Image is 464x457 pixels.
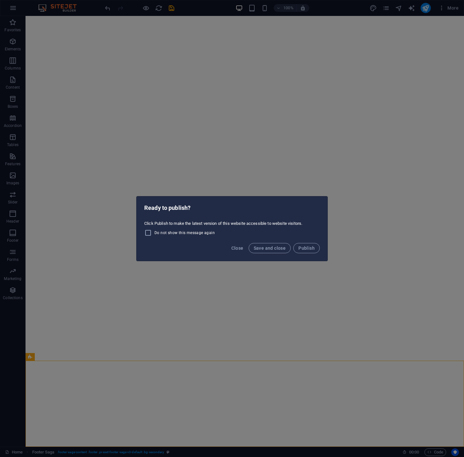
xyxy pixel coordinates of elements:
span: Publish [298,246,315,251]
span: Do not show this message again [154,230,215,235]
button: Save and close [249,243,291,253]
span: Save and close [254,246,286,251]
button: Close [229,243,246,253]
div: Click Publish to make the latest version of this website accessible to website visitors. [137,218,327,239]
h2: Ready to publish? [144,204,320,212]
button: Publish [293,243,320,253]
span: Close [231,246,243,251]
